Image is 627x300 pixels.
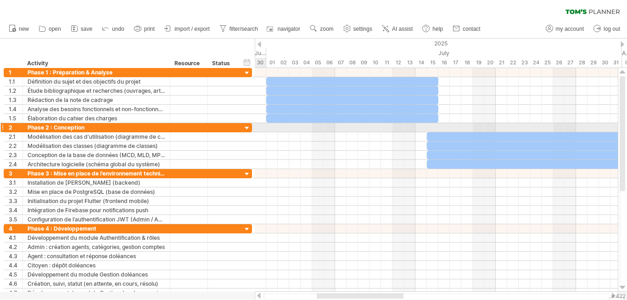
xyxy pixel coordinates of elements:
[28,279,165,288] div: Création, suivi, statut (en attente, en cours, résolu)
[353,26,372,32] span: settings
[9,151,22,159] div: 2.3
[381,58,392,68] div: Friday, 11 July 2025
[320,26,333,32] span: zoom
[28,151,165,159] div: Conception de la base de données (MCD, MLD, MPD)
[9,178,22,187] div: 3.1
[9,215,22,224] div: 3.5
[507,58,519,68] div: Tuesday, 22 July 2025
[463,26,481,32] span: contact
[28,261,165,270] div: Citoyen : dépôt doléances
[28,224,165,233] div: Phase 4 : Développement
[9,243,22,251] div: 4.2
[591,23,623,35] a: log out
[28,233,165,242] div: Développement du module Authentification & rôles
[610,58,622,68] div: Thursday, 31 July 2025
[415,58,427,68] div: Monday, 14 July 2025
[9,123,22,132] div: 2
[392,58,404,68] div: Saturday, 12 July 2025
[473,58,484,68] div: Saturday, 19 July 2025
[28,252,165,260] div: Agent : consultation et réponse doléances
[68,23,95,35] a: save
[28,132,165,141] div: Modélisation des cas d’utilisation (diagramme de cas d’utilisation)
[9,279,22,288] div: 4.6
[312,58,324,68] div: Saturday, 5 July 2025
[27,59,165,68] div: Activity
[28,169,165,178] div: Phase 3 : Mise en place de l’environnement technique
[289,58,301,68] div: Thursday, 3 July 2025
[162,23,213,35] a: import / export
[9,142,22,150] div: 2.2
[28,68,165,77] div: Phase 1 : Préparation & Analyse
[9,233,22,242] div: 4.1
[266,58,278,68] div: Tuesday, 1 July 2025
[9,224,22,233] div: 4
[461,58,473,68] div: Friday, 18 July 2025
[380,23,415,35] a: AI assist
[28,270,165,279] div: Développement du module Gestion doléances
[450,58,461,68] div: Thursday, 17 July 2025
[9,252,22,260] div: 4.3
[324,58,335,68] div: Sunday, 6 July 2025
[6,23,32,35] a: new
[28,197,165,205] div: Initialisation du projet Flutter (frontend mobile)
[36,23,64,35] a: open
[542,58,553,68] div: Friday, 25 July 2025
[556,26,584,32] span: my account
[335,58,347,68] div: Monday, 7 July 2025
[301,58,312,68] div: Friday, 4 July 2025
[9,114,22,123] div: 1.5
[100,23,127,35] a: undo
[28,96,165,104] div: Rédaction de la note de cadrage
[174,26,210,32] span: import / export
[49,26,61,32] span: open
[604,26,620,32] span: log out
[9,187,22,196] div: 3.2
[144,26,155,32] span: print
[81,26,92,32] span: save
[28,206,165,215] div: Intégration de Firebase pour notifications push
[588,58,599,68] div: Tuesday, 29 July 2025
[278,26,300,32] span: navigator
[519,58,530,68] div: Wednesday, 23 July 2025
[9,68,22,77] div: 1
[369,58,381,68] div: Thursday, 10 July 2025
[404,58,415,68] div: Sunday, 13 July 2025
[484,58,496,68] div: Sunday, 20 July 2025
[28,86,165,95] div: Étude bibliographique et recherches (ouvrages, articles, ressources web)
[427,58,438,68] div: Tuesday, 15 July 2025
[9,289,22,297] div: 4.7
[553,58,565,68] div: Saturday, 26 July 2025
[576,58,588,68] div: Monday, 28 July 2025
[599,58,610,68] div: Wednesday, 30 July 2025
[9,160,22,169] div: 2.4
[9,96,22,104] div: 1.3
[230,26,258,32] span: filter/search
[28,215,165,224] div: Configuration de l’authentification JWT (Admin / Agent / Citoyen)
[255,58,266,68] div: Monday, 30 June 2025
[28,142,165,150] div: Modélisation des classes (diagramme de classes)
[543,23,587,35] a: my account
[609,297,624,300] div: Show Legend
[266,48,622,58] div: July 2025
[9,197,22,205] div: 3.3
[9,261,22,270] div: 4.4
[392,26,413,32] span: AI assist
[28,123,165,132] div: Phase 2 : Conception
[347,58,358,68] div: Tuesday, 8 July 2025
[9,169,22,178] div: 3
[28,77,165,86] div: Définition du sujet et des objectifs du projet
[308,23,336,35] a: zoom
[9,132,22,141] div: 2.1
[9,105,22,113] div: 1.4
[19,26,29,32] span: new
[611,293,626,300] div: v 422
[28,105,165,113] div: Analyse des besoins fonctionnels et non-fonctionnels
[265,23,303,35] a: navigator
[28,289,165,297] div: Développement du module Gestion des documents
[565,58,576,68] div: Sunday, 27 July 2025
[132,23,157,35] a: print
[341,23,375,35] a: settings
[28,114,165,123] div: Élaboration du cahier des charges
[112,26,124,32] span: undo
[217,23,261,35] a: filter/search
